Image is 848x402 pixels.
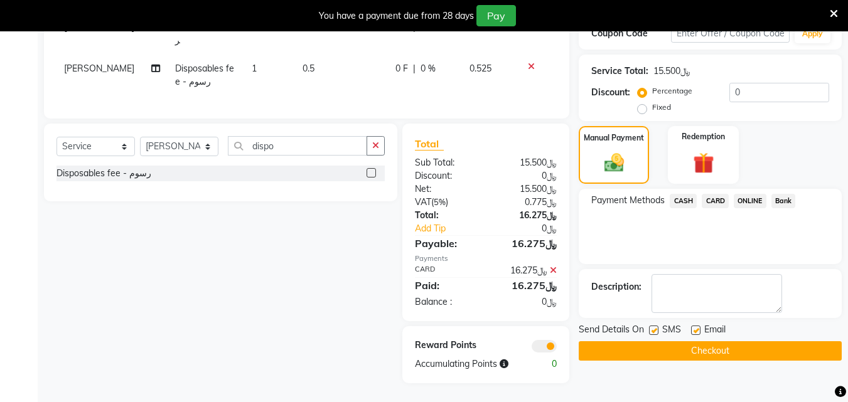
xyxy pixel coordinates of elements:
label: Redemption [682,131,725,142]
span: Disposables fee - رسوم [175,63,234,87]
span: 0.525 [470,63,491,74]
div: Net: [405,182,486,196]
div: ﷼15.500 [486,182,566,196]
span: 0 F [395,62,408,75]
div: 0 [526,357,566,371]
div: ﷼15.500 [486,156,566,169]
span: CASH [670,194,697,208]
div: Service Total: [591,65,648,78]
span: Total [415,137,444,151]
div: Disposables fee - رسوم [56,167,151,180]
div: Payable: [405,236,486,251]
input: Enter Offer / Coupon Code [671,23,790,43]
img: _gift.svg [687,150,721,176]
div: Total: [405,209,486,222]
div: CARD [405,264,486,277]
button: Pay [476,5,516,26]
span: 0 % [421,62,436,75]
div: ﷼15.500 [653,65,690,78]
div: ﷼16.275 [486,278,566,293]
div: Accumulating Points [405,357,526,371]
span: Bank [771,194,796,208]
span: 1 [252,63,257,74]
span: Payment Methods [591,194,665,207]
div: Reward Points [405,339,486,352]
a: Add Tip [405,222,499,235]
label: Manual Payment [584,132,644,144]
div: Payments [415,253,557,264]
span: [PERSON_NAME] [64,63,134,74]
button: Checkout [579,341,842,361]
span: Email [704,323,726,339]
span: ONLINE [734,194,766,208]
div: ﷼0 [500,222,567,235]
span: Send Details On [579,323,644,339]
div: ﷼16.275 [486,236,566,251]
div: Sub Total: [405,156,486,169]
div: ﷼0 [486,295,566,309]
label: Fixed [652,102,671,113]
div: Paid: [405,278,486,293]
span: SMS [662,323,681,339]
span: | [413,62,416,75]
div: Balance : [405,295,486,309]
span: CARD [702,194,729,208]
div: ﷼16.275 [486,264,566,277]
button: Apply [795,24,830,43]
div: Description: [591,280,641,294]
div: ﷼0 [486,169,566,182]
div: Coupon Code [591,27,670,40]
span: 0.5 [303,63,314,74]
span: VAT [415,196,431,208]
div: Discount: [405,169,486,182]
input: Search or Scan [228,136,367,156]
label: Percentage [652,85,692,97]
div: ( ) [405,196,486,209]
div: Discount: [591,86,630,99]
div: You have a payment due from 28 days [319,9,474,23]
div: ﷼0.775 [486,196,566,209]
div: ﷼16.275 [486,209,566,222]
img: _cash.svg [598,151,630,174]
span: 5% [434,197,446,207]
